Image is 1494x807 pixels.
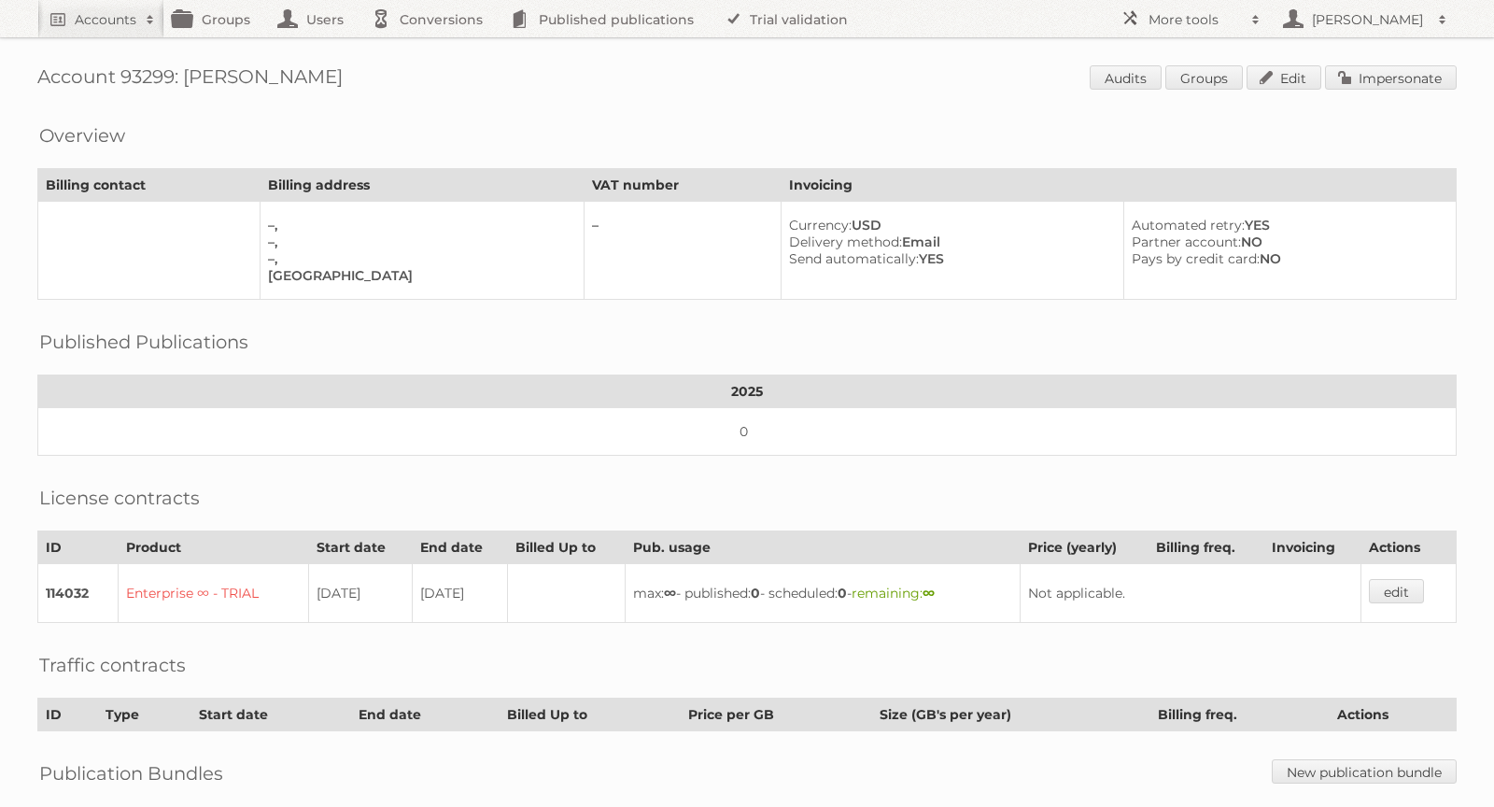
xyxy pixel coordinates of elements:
span: Delivery method: [789,234,902,250]
a: edit [1369,579,1424,603]
th: Billing freq. [1150,699,1330,731]
td: – [584,202,782,300]
div: Email [789,234,1108,250]
a: Impersonate [1325,65,1457,90]
th: 2025 [38,375,1457,408]
span: Pays by credit card: [1132,250,1260,267]
th: Invoicing [782,169,1457,202]
div: NO [1132,234,1441,250]
th: Type [98,699,191,731]
span: remaining: [852,585,935,602]
th: Invoicing [1264,531,1361,564]
h2: License contracts [39,484,200,512]
span: Currency: [789,217,852,234]
th: Pub. usage [625,531,1021,564]
th: Start date [190,699,351,731]
a: New publication bundle [1272,759,1457,784]
div: –, [268,234,568,250]
div: –, [268,250,568,267]
div: USD [789,217,1108,234]
span: Send automatically: [789,250,919,267]
th: Start date [308,531,412,564]
h2: Overview [39,121,125,149]
a: Edit [1247,65,1321,90]
a: Audits [1090,65,1162,90]
h2: [PERSON_NAME] [1307,10,1429,29]
td: [DATE] [308,564,412,623]
div: YES [1132,217,1441,234]
th: Actions [1330,699,1457,731]
td: 114032 [38,564,119,623]
th: End date [351,699,499,731]
strong: ∞ [923,585,935,602]
strong: ∞ [664,585,676,602]
th: Size (GB's per year) [872,699,1150,731]
h2: Published Publications [39,328,248,356]
h1: Account 93299: [PERSON_NAME] [37,65,1457,93]
th: ID [38,531,119,564]
div: [GEOGRAPHIC_DATA] [268,267,568,284]
th: Price per GB [680,699,871,731]
td: 0 [38,408,1457,456]
td: Not applicable. [1021,564,1360,623]
th: End date [412,531,507,564]
strong: 0 [838,585,847,602]
div: NO [1132,250,1441,267]
th: Actions [1360,531,1456,564]
th: ID [38,699,98,731]
div: –, [268,217,568,234]
strong: 0 [751,585,760,602]
h2: More tools [1149,10,1242,29]
th: Price (yearly) [1021,531,1148,564]
th: Billed Up to [499,699,680,731]
td: [DATE] [412,564,507,623]
h2: Accounts [75,10,136,29]
span: Automated retry: [1132,217,1245,234]
h2: Publication Bundles [39,759,223,787]
th: VAT number [584,169,782,202]
div: YES [789,250,1108,267]
span: Partner account: [1132,234,1241,250]
a: Groups [1165,65,1243,90]
th: Billing address [261,169,584,202]
td: max: - published: - scheduled: - [625,564,1021,623]
h2: Traffic contracts [39,651,186,679]
th: Billing freq. [1148,531,1263,564]
th: Product [119,531,308,564]
th: Billed Up to [508,531,625,564]
th: Billing contact [38,169,261,202]
td: Enterprise ∞ - TRIAL [119,564,308,623]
